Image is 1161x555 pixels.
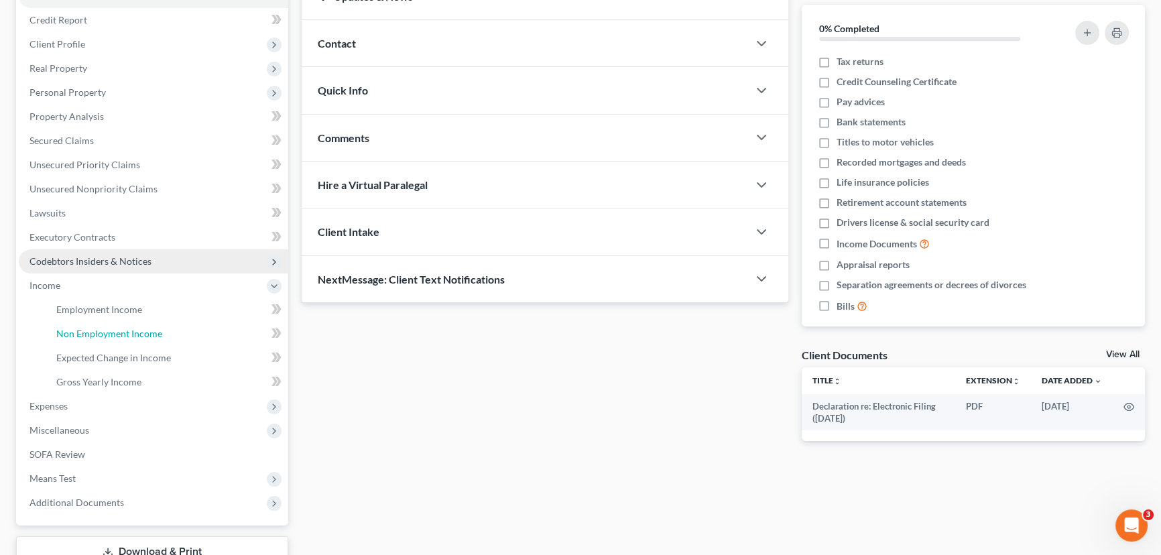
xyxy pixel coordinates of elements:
span: Tax returns [837,55,883,68]
a: Non Employment Income [46,322,288,346]
span: Client Intake [318,225,379,238]
span: Contact [318,37,356,50]
a: Gross Yearly Income [46,370,288,394]
span: Real Property [29,62,87,74]
span: 3 [1143,509,1154,520]
a: Date Added expand_more [1042,375,1102,385]
span: Means Test [29,473,76,484]
span: Miscellaneous [29,424,89,436]
a: Extensionunfold_more [966,375,1020,385]
a: View All [1106,350,1140,359]
iframe: Intercom live chat [1115,509,1148,542]
span: Expected Change in Income [56,352,171,363]
span: Employment Income [56,304,142,315]
span: Secured Claims [29,135,94,146]
span: Executory Contracts [29,231,115,243]
span: Retirement account statements [837,196,967,209]
span: Drivers license & social security card [837,216,989,229]
a: Unsecured Nonpriority Claims [19,177,288,201]
span: Recorded mortgages and deeds [837,156,966,169]
strong: 0% Completed [819,23,879,34]
span: Gross Yearly Income [56,376,141,387]
span: Unsecured Priority Claims [29,159,140,170]
span: Personal Property [29,86,106,98]
span: NextMessage: Client Text Notifications [318,273,505,286]
a: Titleunfold_more [812,375,841,385]
a: Secured Claims [19,129,288,153]
span: SOFA Review [29,448,85,460]
a: SOFA Review [19,442,288,467]
span: Bills [837,300,855,313]
a: Property Analysis [19,105,288,129]
span: Hire a Virtual Paralegal [318,178,428,191]
span: Comments [318,131,369,144]
span: Property Analysis [29,111,104,122]
span: Client Profile [29,38,85,50]
span: Expenses [29,400,68,412]
div: Client Documents [802,348,888,362]
span: Credit Report [29,14,87,25]
span: Income [29,280,60,291]
span: Separation agreements or decrees of divorces [837,278,1026,292]
i: expand_more [1094,377,1102,385]
a: Credit Report [19,8,288,32]
span: Quick Info [318,84,368,97]
i: unfold_more [833,377,841,385]
span: Income Documents [837,237,917,251]
span: Titles to motor vehicles [837,135,934,149]
span: Credit Counseling Certificate [837,75,957,88]
span: Bank statements [837,115,906,129]
a: Executory Contracts [19,225,288,249]
span: Life insurance policies [837,176,929,189]
span: Non Employment Income [56,328,162,339]
a: Expected Change in Income [46,346,288,370]
a: Unsecured Priority Claims [19,153,288,177]
a: Lawsuits [19,201,288,225]
span: Pay advices [837,95,885,109]
span: Additional Documents [29,497,124,508]
td: Declaration re: Electronic Filing ([DATE]) [802,394,956,431]
i: unfold_more [1012,377,1020,385]
span: Appraisal reports [837,258,910,271]
span: Unsecured Nonpriority Claims [29,183,158,194]
a: Employment Income [46,298,288,322]
span: Lawsuits [29,207,66,219]
td: [DATE] [1031,394,1113,431]
span: Codebtors Insiders & Notices [29,255,151,267]
td: PDF [955,394,1031,431]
